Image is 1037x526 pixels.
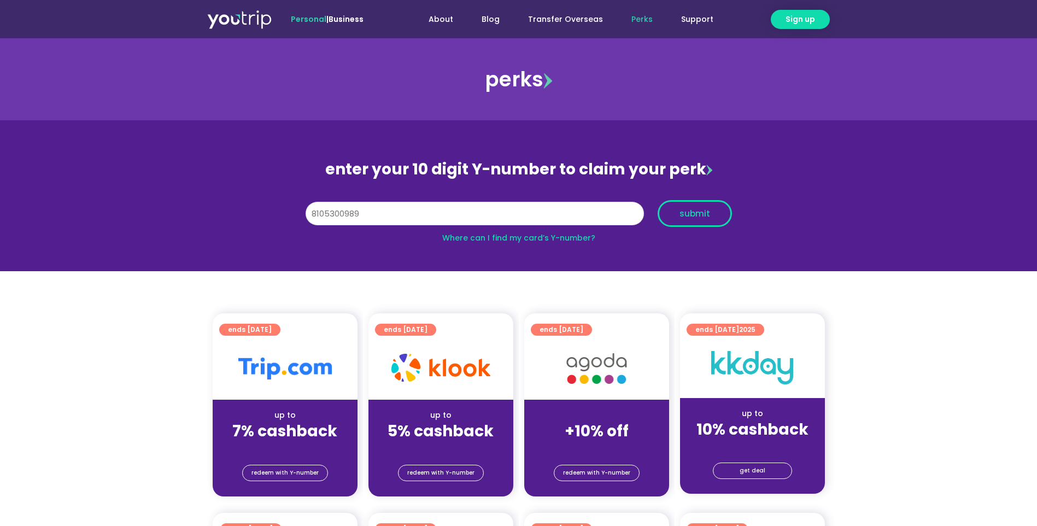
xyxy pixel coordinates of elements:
[540,324,583,336] span: ends [DATE]
[228,324,272,336] span: ends [DATE]
[442,232,595,243] a: Where can I find my card’s Y-number?
[306,202,644,226] input: 10 digit Y-number (e.g. 8123456789)
[679,209,710,218] span: submit
[739,325,755,334] span: 2025
[388,420,494,442] strong: 5% cashback
[563,465,630,481] span: redeem with Y-number
[221,410,349,421] div: up to
[291,14,326,25] span: Personal
[771,10,830,29] a: Sign up
[384,324,427,336] span: ends [DATE]
[689,408,816,419] div: up to
[667,9,728,30] a: Support
[467,9,514,30] a: Blog
[414,9,467,30] a: About
[393,9,728,30] nav: Menu
[531,324,592,336] a: ends [DATE]
[565,420,629,442] strong: +10% off
[242,465,328,481] a: redeem with Y-number
[377,441,505,453] div: (for stays only)
[407,465,474,481] span: redeem with Y-number
[713,463,792,479] a: get deal
[329,14,364,25] a: Business
[687,324,764,336] a: ends [DATE]2025
[689,440,816,451] div: (for stays only)
[786,14,815,25] span: Sign up
[300,155,737,184] div: enter your 10 digit Y-number to claim your perk
[587,410,607,420] span: up to
[514,9,617,30] a: Transfer Overseas
[377,410,505,421] div: up to
[398,465,484,481] a: redeem with Y-number
[554,465,640,481] a: redeem with Y-number
[232,420,337,442] strong: 7% cashback
[251,465,319,481] span: redeem with Y-number
[306,200,732,235] form: Y Number
[291,14,364,25] span: |
[219,324,280,336] a: ends [DATE]
[695,324,755,336] span: ends [DATE]
[221,441,349,453] div: (for stays only)
[658,200,732,227] button: submit
[696,419,808,440] strong: 10% cashback
[740,463,765,478] span: get deal
[533,441,660,453] div: (for stays only)
[617,9,667,30] a: Perks
[375,324,436,336] a: ends [DATE]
